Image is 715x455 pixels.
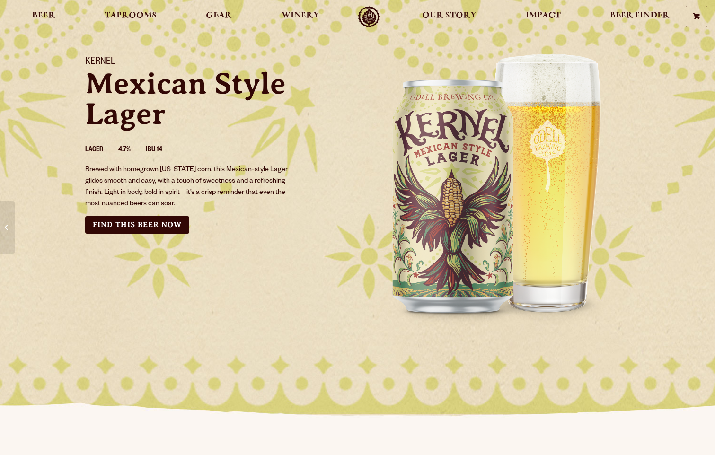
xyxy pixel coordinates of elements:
[85,216,189,234] a: Find this Beer Now
[85,144,118,157] li: Lager
[422,12,477,19] span: Our Story
[610,12,670,19] span: Beer Finder
[200,6,238,27] a: Gear
[416,6,483,27] a: Our Story
[118,144,146,157] li: 4.7%
[351,6,387,27] a: Odell Home
[26,6,62,27] a: Beer
[85,56,346,69] h1: Kernel
[85,69,346,129] p: Mexican Style Lager
[520,6,567,27] a: Impact
[85,165,294,210] p: Brewed with homegrown [US_STATE] corn, this Mexican-style Lager glides smooth and easy, with a to...
[275,6,326,27] a: Winery
[206,12,232,19] span: Gear
[604,6,676,27] a: Beer Finder
[98,6,163,27] a: Taprooms
[526,12,561,19] span: Impact
[146,144,177,157] li: IBU 14
[282,12,319,19] span: Winery
[105,12,157,19] span: Taprooms
[32,12,55,19] span: Beer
